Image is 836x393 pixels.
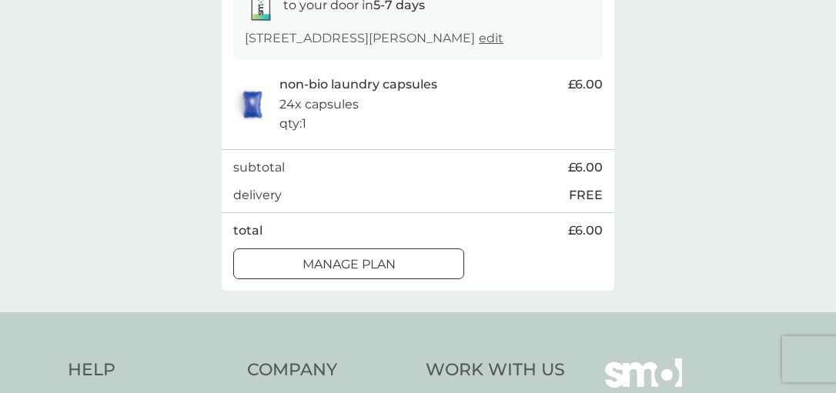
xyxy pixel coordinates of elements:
[568,75,603,95] span: £6.00
[233,158,285,178] p: subtotal
[68,358,232,382] h4: Help
[569,185,603,205] p: FREE
[247,358,411,382] h4: Company
[233,221,263,241] p: total
[426,358,565,382] h4: Work With Us
[245,28,503,48] p: [STREET_ADDRESS][PERSON_NAME]
[568,158,603,178] span: £6.00
[303,255,396,275] p: Manage plan
[279,95,359,115] p: 24x capsules
[279,75,437,95] p: non-bio laundry capsules
[233,248,464,279] button: Manage plan
[479,31,503,45] a: edit
[233,185,282,205] p: delivery
[568,221,603,241] span: £6.00
[279,114,306,134] p: qty : 1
